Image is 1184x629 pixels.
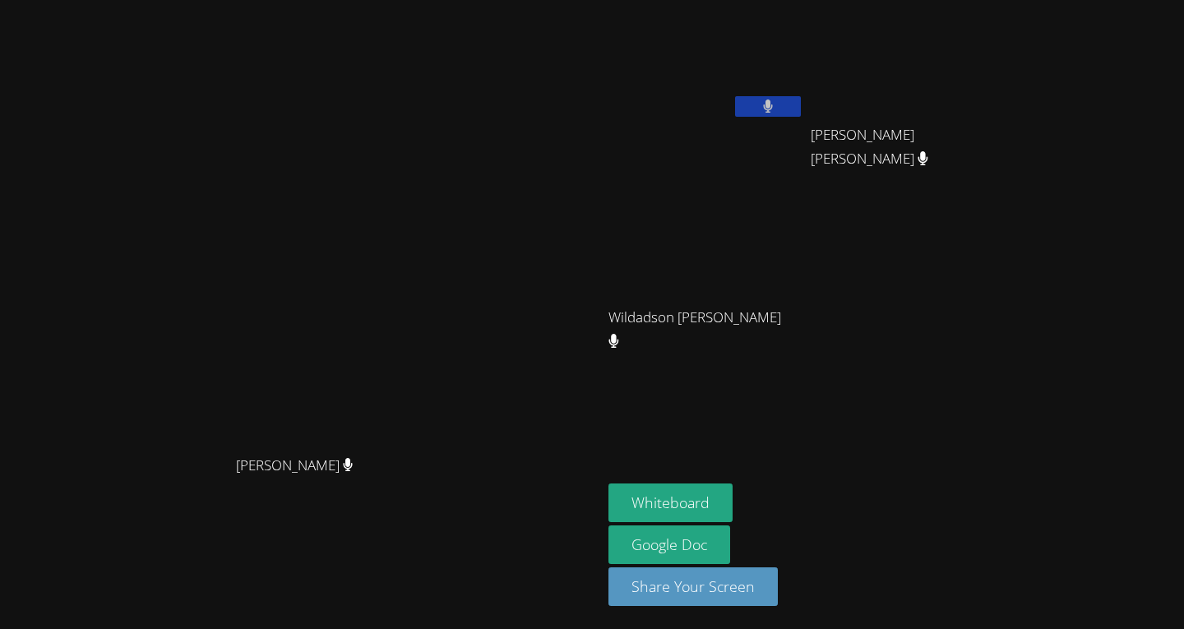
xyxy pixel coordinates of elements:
span: [PERSON_NAME] [236,454,354,478]
span: [PERSON_NAME] [PERSON_NAME] [811,123,993,171]
a: Google Doc [608,525,730,564]
span: Wildadson [PERSON_NAME] [608,306,791,354]
button: Share Your Screen [608,567,778,606]
button: Whiteboard [608,483,733,522]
